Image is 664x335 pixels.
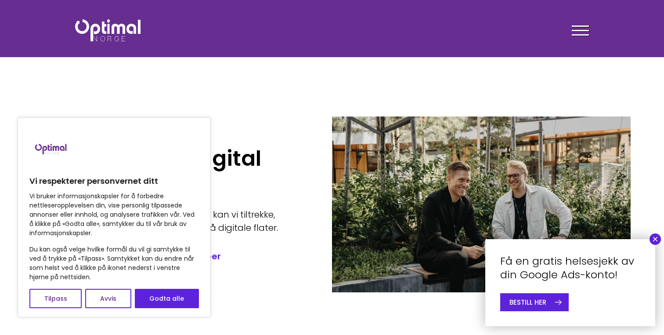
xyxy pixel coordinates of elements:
[650,233,661,245] button: Close
[135,289,199,308] button: Godta alle
[18,117,211,317] div: Vi respekterer personvernet ditt
[29,192,199,238] p: Vi bruker informasjonskapsler for å forbedre nettleseropplevelsen din, vise personlig tilpassede ...
[75,19,141,41] img: Optimal Norge
[29,289,82,308] button: Tilpass
[29,245,199,282] p: Du kan også velge hvilke formål du vil gi samtykke til ved å trykke på «Tilpass». Samtykket kan d...
[500,254,640,281] h4: Få en gratis helsesjekk av din Google Ads-konto!
[29,127,73,171] img: Brand logo
[500,293,569,311] a: BESTILL HER
[29,176,199,186] p: Vi respekterer personvernet ditt
[85,289,131,308] button: Avvis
